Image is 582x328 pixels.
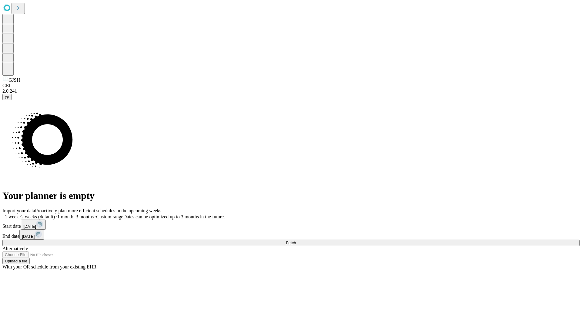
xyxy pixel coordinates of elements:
span: Fetch [286,241,296,245]
span: GJSH [8,77,20,83]
span: Proactively plan more efficient schedules in the upcoming weeks. [35,208,162,213]
div: 2.0.241 [2,88,580,94]
span: 1 month [57,214,73,219]
button: [DATE] [21,220,46,230]
button: @ [2,94,12,100]
span: Dates can be optimized up to 3 months in the future. [123,214,225,219]
span: Alternatively [2,246,28,251]
span: 3 months [76,214,94,219]
span: Import your data [2,208,35,213]
span: With your OR schedule from your existing EHR [2,264,96,269]
span: 1 week [5,214,19,219]
span: Custom range [96,214,123,219]
h1: Your planner is empty [2,190,580,201]
div: GEI [2,83,580,88]
button: Upload a file [2,258,30,264]
span: @ [5,95,9,99]
span: [DATE] [23,224,36,229]
span: [DATE] [22,234,35,239]
span: 2 weeks (default) [21,214,55,219]
div: End date [2,230,580,240]
button: Fetch [2,240,580,246]
button: [DATE] [19,230,44,240]
div: Start date [2,220,580,230]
